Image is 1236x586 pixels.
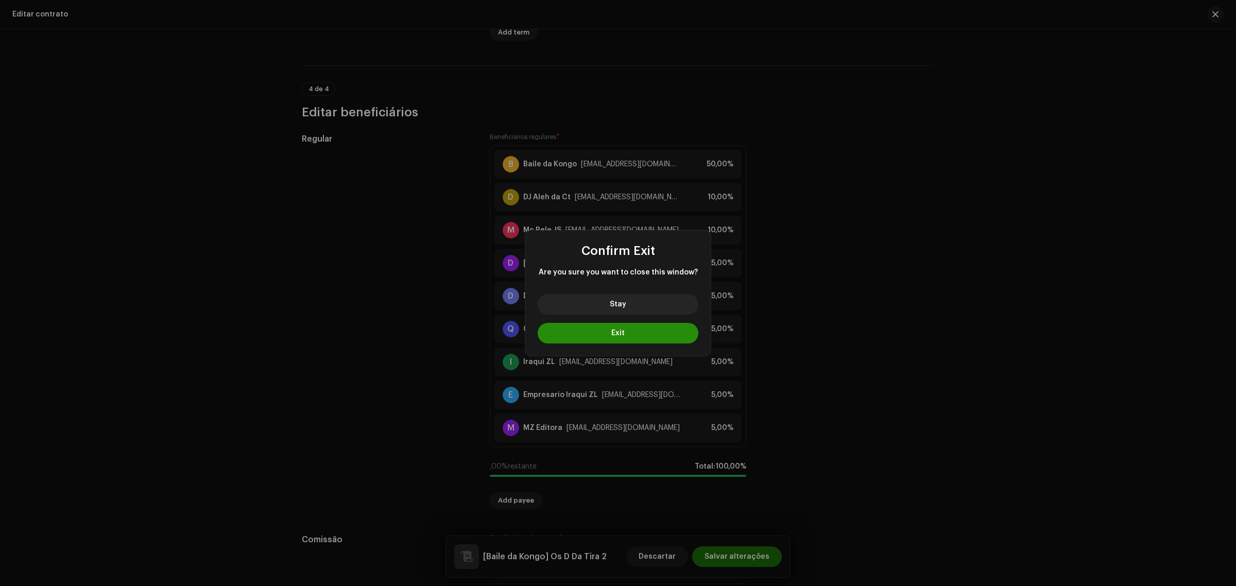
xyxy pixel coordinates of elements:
[538,294,698,315] button: Stay
[538,323,698,343] button: Exit
[538,267,698,278] span: Are you sure you want to close this window?
[610,301,626,308] span: Stay
[581,245,655,257] span: Confirm Exit
[611,330,625,337] span: Exit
